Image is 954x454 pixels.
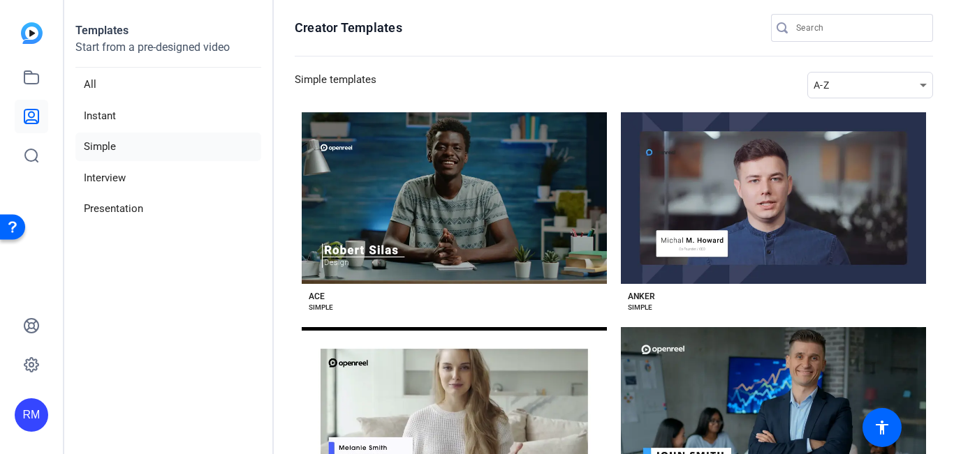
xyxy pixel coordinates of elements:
[75,164,261,192] li: Interview
[874,419,890,436] mat-icon: accessibility
[75,70,261,99] li: All
[75,133,261,161] li: Simple
[75,195,261,223] li: Presentation
[75,102,261,130] li: Instant
[302,112,607,284] button: Template image
[628,302,652,313] div: SIMPLE
[75,39,261,68] p: Start from a pre-designed video
[75,24,129,37] strong: Templates
[309,291,325,302] div: ACE
[15,398,48,432] div: RM
[295,20,402,36] h1: Creator Templates
[621,112,926,284] button: Template image
[628,291,655,302] div: ANKER
[295,72,376,98] h3: Simple templates
[814,80,829,91] span: A-Z
[309,302,333,313] div: SIMPLE
[21,22,43,44] img: blue-gradient.svg
[796,20,922,36] input: Search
